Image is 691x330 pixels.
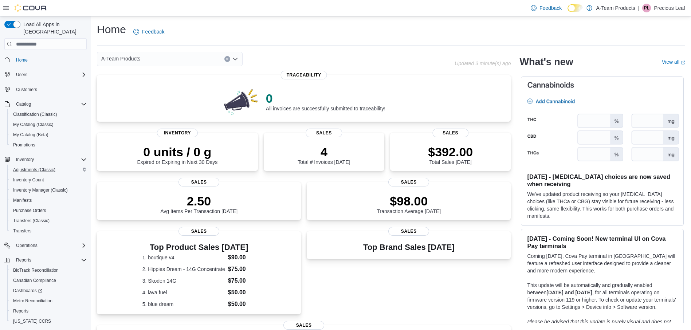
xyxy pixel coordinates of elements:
[142,300,225,308] dt: 5. blue dream
[13,85,87,94] span: Customers
[1,54,90,65] button: Home
[13,70,30,79] button: Users
[10,227,87,235] span: Transfers
[10,186,87,195] span: Inventory Manager (Classic)
[10,266,62,275] a: BioTrack Reconciliation
[527,190,678,220] p: We've updated product receiving so your [MEDICAL_DATA] choices (like THCa or CBG) stay visible fo...
[142,28,164,35] span: Feedback
[142,266,225,273] dt: 2. Hippies Dream - 14G Concentrate
[16,157,34,162] span: Inventory
[137,145,217,159] p: 0 units / 0 g
[7,265,90,275] button: BioTrack Reconciliation
[16,243,38,248] span: Operations
[596,4,635,12] p: A-Team Products
[13,241,40,250] button: Operations
[16,57,28,63] span: Home
[16,257,31,263] span: Reports
[10,165,87,174] span: Adjustments (Classic)
[15,4,47,12] img: Cova
[10,196,87,205] span: Manifests
[662,59,685,65] a: View allExternal link
[10,130,87,139] span: My Catalog (Beta)
[428,145,473,165] div: Total Sales [DATE]
[13,197,32,203] span: Manifests
[7,216,90,226] button: Transfers (Classic)
[10,176,47,184] a: Inventory Count
[7,185,90,195] button: Inventory Manager (Classic)
[10,196,35,205] a: Manifests
[298,145,350,165] div: Total # Invoices [DATE]
[644,4,649,12] span: PL
[377,194,441,214] div: Transaction Average [DATE]
[101,54,140,63] span: A-Team Products
[7,226,90,236] button: Transfers
[10,110,60,119] a: Classification (Classic)
[7,275,90,286] button: Canadian Compliance
[13,167,55,173] span: Adjustments (Classic)
[266,91,385,111] div: All invoices are successfully submitted to traceability!
[10,141,38,149] a: Promotions
[527,173,678,188] h3: [DATE] - [MEDICAL_DATA] choices are now saved when receiving
[142,289,225,296] dt: 4. lava fuel
[1,70,90,80] button: Users
[10,130,51,139] a: My Catalog (Beta)
[10,307,31,315] a: Reports
[10,276,59,285] a: Canadian Compliance
[10,120,87,129] span: My Catalog (Classic)
[13,308,28,314] span: Reports
[7,119,90,130] button: My Catalog (Classic)
[428,145,473,159] p: $392.00
[1,255,90,265] button: Reports
[13,56,31,64] a: Home
[13,177,44,183] span: Inventory Count
[519,56,573,68] h2: What's new
[377,194,441,208] p: $98.00
[16,72,27,78] span: Users
[228,288,256,297] dd: $50.00
[7,205,90,216] button: Purchase Orders
[13,228,31,234] span: Transfers
[142,277,225,284] dt: 3. Skoden 14G
[10,227,34,235] a: Transfers
[13,208,46,213] span: Purchase Orders
[642,4,651,12] div: Precious Leaf
[178,227,219,236] span: Sales
[654,4,685,12] p: Precious Leaf
[527,252,678,274] p: Coming [DATE], Cova Pay terminal in [GEOGRAPHIC_DATA] will feature a refreshed user interface des...
[142,254,225,261] dt: 1. boutique v4
[568,4,583,12] input: Dark Mode
[130,24,167,39] a: Feedback
[10,206,87,215] span: Purchase Orders
[142,243,256,252] h3: Top Product Sales [DATE]
[13,155,37,164] button: Inventory
[1,84,90,95] button: Customers
[638,4,640,12] p: |
[13,100,87,109] span: Catalog
[178,178,219,186] span: Sales
[13,155,87,164] span: Inventory
[222,87,260,116] img: 0
[13,70,87,79] span: Users
[13,298,52,304] span: Metrc Reconciliation
[10,165,58,174] a: Adjustments (Classic)
[7,296,90,306] button: Metrc Reconciliation
[10,296,55,305] a: Metrc Reconciliation
[10,266,87,275] span: BioTrack Reconciliation
[232,56,238,62] button: Open list of options
[10,276,87,285] span: Canadian Compliance
[10,216,87,225] span: Transfers (Classic)
[388,227,429,236] span: Sales
[13,132,48,138] span: My Catalog (Beta)
[10,206,49,215] a: Purchase Orders
[527,235,678,250] h3: [DATE] - Coming Soon! New terminal UI on Cova Pay terminals
[13,122,54,127] span: My Catalog (Classic)
[10,286,45,295] a: Dashboards
[13,111,57,117] span: Classification (Classic)
[228,300,256,309] dd: $50.00
[10,186,71,195] a: Inventory Manager (Classic)
[10,110,87,119] span: Classification (Classic)
[528,1,565,15] a: Feedback
[306,129,342,137] span: Sales
[137,145,217,165] div: Expired or Expiring in Next 30 Days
